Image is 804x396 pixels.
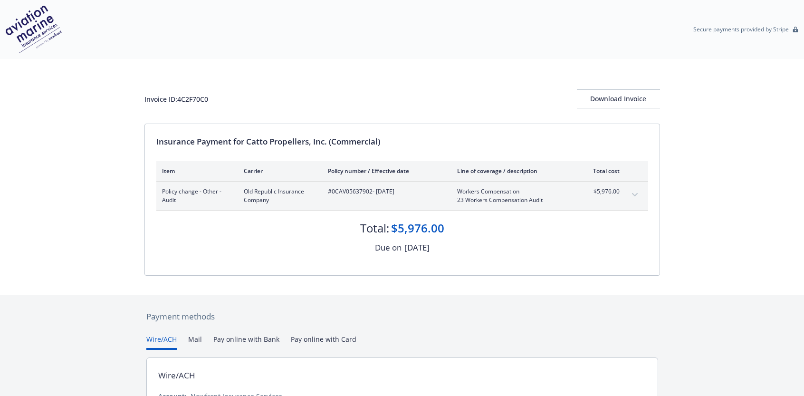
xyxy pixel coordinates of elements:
[457,187,569,204] span: Workers Compensation23 Workers Compensation Audit
[156,182,648,210] div: Policy change - Other - AuditOld Republic Insurance Company#0CAV05637902- [DATE]Workers Compensat...
[404,241,430,254] div: [DATE]
[457,187,569,196] span: Workers Compensation
[584,167,620,175] div: Total cost
[244,187,313,204] span: Old Republic Insurance Company
[577,89,660,108] button: Download Invoice
[162,187,229,204] span: Policy change - Other - Audit
[162,167,229,175] div: Item
[577,90,660,108] div: Download Invoice
[375,241,402,254] div: Due on
[244,167,313,175] div: Carrier
[627,187,642,203] button: expand content
[146,310,658,323] div: Payment methods
[156,135,648,148] div: Insurance Payment for Catto Propellers, Inc. (Commercial)
[146,334,177,350] button: Wire/ACH
[291,334,356,350] button: Pay online with Card
[693,25,789,33] p: Secure payments provided by Stripe
[584,187,620,196] span: $5,976.00
[360,220,389,236] div: Total:
[328,167,442,175] div: Policy number / Effective date
[213,334,279,350] button: Pay online with Bank
[457,196,569,204] span: 23 Workers Compensation Audit
[144,94,208,104] div: Invoice ID: 4C2F70C0
[391,220,444,236] div: $5,976.00
[328,187,442,196] span: #0CAV05637902 - [DATE]
[158,369,195,382] div: Wire/ACH
[457,167,569,175] div: Line of coverage / description
[188,334,202,350] button: Mail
